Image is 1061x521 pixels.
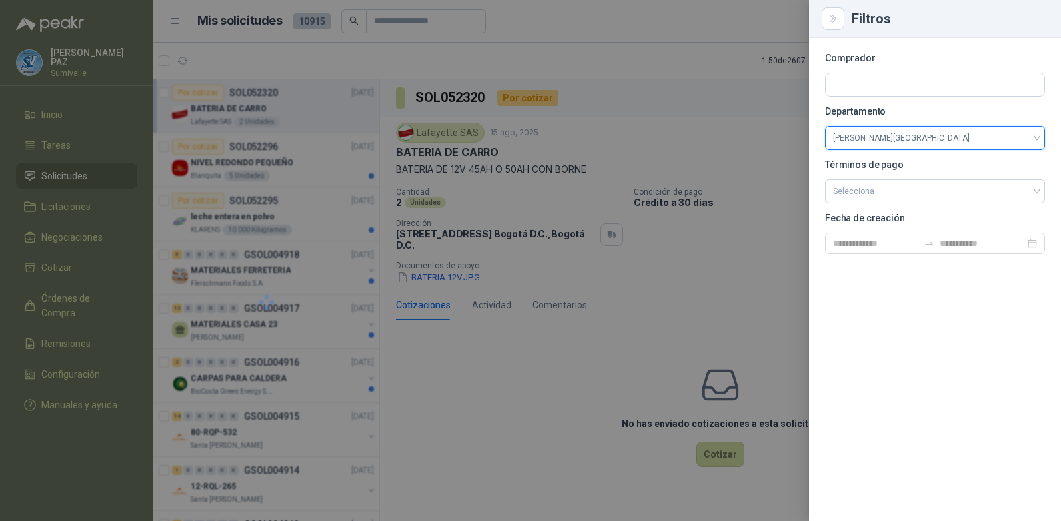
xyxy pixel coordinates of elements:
[924,238,934,249] span: swap-right
[852,12,1045,25] div: Filtros
[825,54,1045,62] p: Comprador
[825,161,1045,169] p: Términos de pago
[825,214,1045,222] p: Fecha de creación
[833,128,1037,148] span: Valle del Cauca
[825,11,841,27] button: Close
[924,238,934,249] span: to
[825,107,1045,115] p: Departamento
